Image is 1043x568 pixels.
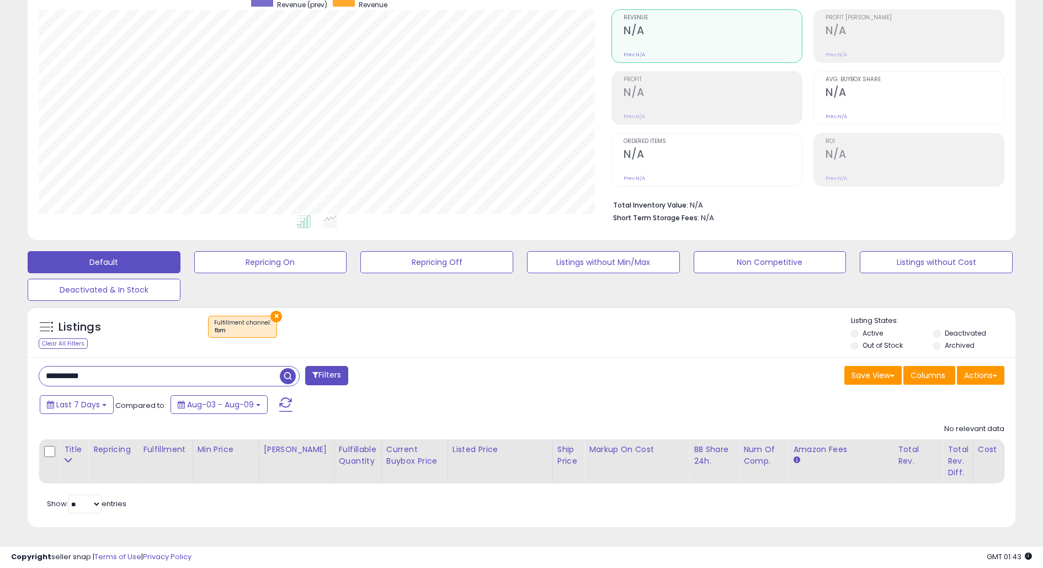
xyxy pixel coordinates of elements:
[339,444,377,467] div: Fulfillable Quantity
[143,444,188,455] div: Fulfillment
[214,327,271,335] div: fbm
[863,341,903,350] label: Out of Stock
[826,175,847,182] small: Prev: N/A
[624,24,802,39] h2: N/A
[386,444,443,467] div: Current Buybox Price
[826,77,1004,83] span: Avg. Buybox Share
[624,139,802,145] span: Ordered Items
[557,444,579,467] div: Ship Price
[11,551,51,562] strong: Copyright
[11,552,191,562] div: seller snap | |
[694,251,847,273] button: Non Competitive
[793,455,800,465] small: Amazon Fees.
[613,200,688,210] b: Total Inventory Value:
[826,148,1004,163] h2: N/A
[527,251,680,273] button: Listings without Min/Max
[115,400,166,411] span: Compared to:
[624,148,802,163] h2: N/A
[945,341,975,350] label: Archived
[844,366,902,385] button: Save View
[944,424,1004,434] div: No relevant data
[94,551,141,562] a: Terms of Use
[264,444,329,455] div: [PERSON_NAME]
[40,395,114,414] button: Last 7 Days
[194,251,347,273] button: Repricing On
[198,444,254,455] div: Min Price
[93,444,134,455] div: Repricing
[171,395,268,414] button: Aug-03 - Aug-09
[58,320,101,335] h5: Listings
[694,444,734,467] div: BB Share 24h.
[793,444,888,455] div: Amazon Fees
[39,338,88,349] div: Clear All Filters
[360,251,513,273] button: Repricing Off
[826,139,1004,145] span: ROI
[987,551,1032,562] span: 2025-08-17 01:43 GMT
[56,399,100,410] span: Last 7 Days
[826,86,1004,101] h2: N/A
[64,444,84,455] div: Title
[624,86,802,101] h2: N/A
[270,311,282,322] button: ×
[624,77,802,83] span: Profit
[305,366,348,385] button: Filters
[28,251,180,273] button: Default
[826,24,1004,39] h2: N/A
[860,251,1013,273] button: Listings without Cost
[911,370,945,381] span: Columns
[957,366,1004,385] button: Actions
[624,15,802,21] span: Revenue
[47,498,126,509] span: Show: entries
[624,175,645,182] small: Prev: N/A
[624,113,645,120] small: Prev: N/A
[28,279,180,301] button: Deactivated & In Stock
[948,444,968,479] div: Total Rev. Diff.
[214,318,271,335] span: Fulfillment channel :
[453,444,548,455] div: Listed Price
[863,328,883,338] label: Active
[945,328,986,338] label: Deactivated
[143,551,191,562] a: Privacy Policy
[613,198,996,211] li: N/A
[903,366,955,385] button: Columns
[851,316,1015,326] p: Listing States:
[187,399,254,410] span: Aug-03 - Aug-09
[978,444,999,455] div: Cost
[826,51,847,58] small: Prev: N/A
[898,444,938,467] div: Total Rev.
[613,213,699,222] b: Short Term Storage Fees:
[826,113,847,120] small: Prev: N/A
[589,444,684,455] div: Markup on Cost
[584,439,689,484] th: The percentage added to the cost of goods (COGS) that forms the calculator for Min & Max prices.
[624,51,645,58] small: Prev: N/A
[701,213,714,223] span: N/A
[743,444,784,467] div: Num of Comp.
[826,15,1004,21] span: Profit [PERSON_NAME]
